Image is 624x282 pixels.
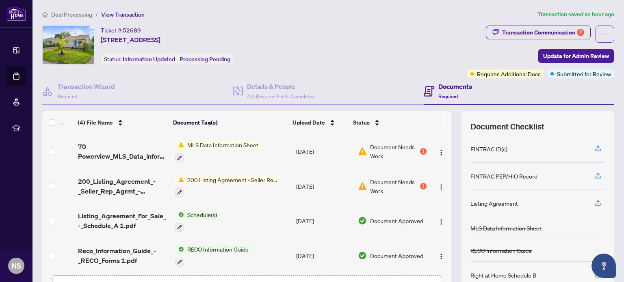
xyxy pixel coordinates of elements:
img: Logo [438,184,444,190]
span: Reco_Information_Guide_-_RECO_Forms 1.pdf [78,246,169,265]
span: Update for Admin Review [543,50,609,62]
div: Right at Home Schedule B [470,271,536,280]
td: [DATE] [293,134,355,169]
th: Upload Date [289,111,350,134]
div: Ticket #: [101,26,141,35]
button: Logo [435,180,448,193]
button: Logo [435,145,448,158]
td: [DATE] [293,204,355,239]
span: Document Approved [370,216,423,225]
img: Logo [438,219,444,225]
div: 2 [577,29,584,36]
h4: Transaction Wizard [58,82,115,91]
div: 1 [420,148,427,155]
span: 52689 [123,27,141,34]
h4: Details & People [247,82,314,91]
button: Status IconMLS Data Information Sheet [175,140,262,162]
li: / [95,10,98,19]
span: Status [353,118,370,127]
span: (4) File Name [78,118,113,127]
span: 4/4 Required Fields Completed [247,93,314,99]
button: Update for Admin Review [538,49,614,63]
td: [DATE] [293,238,355,273]
img: Document Status [358,216,367,225]
div: MLS Data Information Sheet [470,224,542,232]
th: Status [350,111,424,134]
span: home [42,12,48,17]
span: Upload Date [292,118,325,127]
td: [DATE] [293,169,355,204]
span: NS [11,260,21,271]
div: 1 [420,183,427,189]
span: Schedule(s) [184,210,220,219]
span: Document Approved [370,251,423,260]
span: 70 Powerview_MLS_Data_Information_Form.pdf [78,142,169,161]
span: RECO Information Guide [184,245,252,254]
span: Listing_Agreement_For_Sale_-_Schedule_A 1.pdf [78,211,169,230]
div: Status: [101,54,234,65]
div: FINTRAC PEP/HIO Record [470,172,537,181]
th: (4) File Name [74,111,170,134]
button: Logo [435,249,448,262]
img: Document Status [358,251,367,260]
img: Logo [438,253,444,260]
button: Status IconRECO Information Guide [175,245,252,267]
img: Document Status [358,147,367,156]
article: Transaction saved an hour ago [537,10,614,19]
span: View Transaction [101,11,145,18]
img: IMG-X12405019_1.jpg [43,26,94,64]
span: Document Checklist [470,121,544,132]
img: Status Icon [175,210,184,219]
span: Information Updated - Processing Pending [123,56,230,63]
button: Open asap [591,254,616,278]
button: Status IconSchedule(s) [175,210,220,232]
span: Required [58,93,77,99]
img: Status Icon [175,245,184,254]
span: MLS Data Information Sheet [184,140,262,149]
button: Transaction Communication2 [486,26,591,39]
th: Document Tag(s) [170,111,289,134]
button: Status Icon200 Listing Agreement - Seller Representation Agreement Authority to Offer for Sale [175,175,280,197]
img: Document Status [358,182,367,191]
img: logo [6,6,26,21]
div: RECO Information Guide [470,246,532,255]
img: Status Icon [175,140,184,149]
span: Document Needs Work [370,142,418,160]
div: Listing Agreement [470,199,518,208]
span: Submitted for Review [557,69,611,78]
span: Document Needs Work [370,177,418,195]
span: 200 Listing Agreement - Seller Representation Agreement Authority to Offer for Sale [184,175,280,184]
div: Transaction Communication [502,26,584,39]
img: Status Icon [175,175,184,184]
span: 200_Listing_Agreement_-_Seller_Rep_Agrmt_-_Authority_to_Offer_for_Sale_-_PropTx-[PERSON_NAME] 1.pdf [78,177,169,196]
span: Required [438,93,458,99]
span: [STREET_ADDRESS] [101,35,160,45]
button: Logo [435,214,448,227]
h4: Documents [438,82,472,91]
img: Logo [438,149,444,156]
span: Deal Processing [51,11,92,18]
div: FINTRAC ID(s) [470,144,507,153]
span: ellipsis [602,31,608,37]
span: Requires Additional Docs [477,69,541,78]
